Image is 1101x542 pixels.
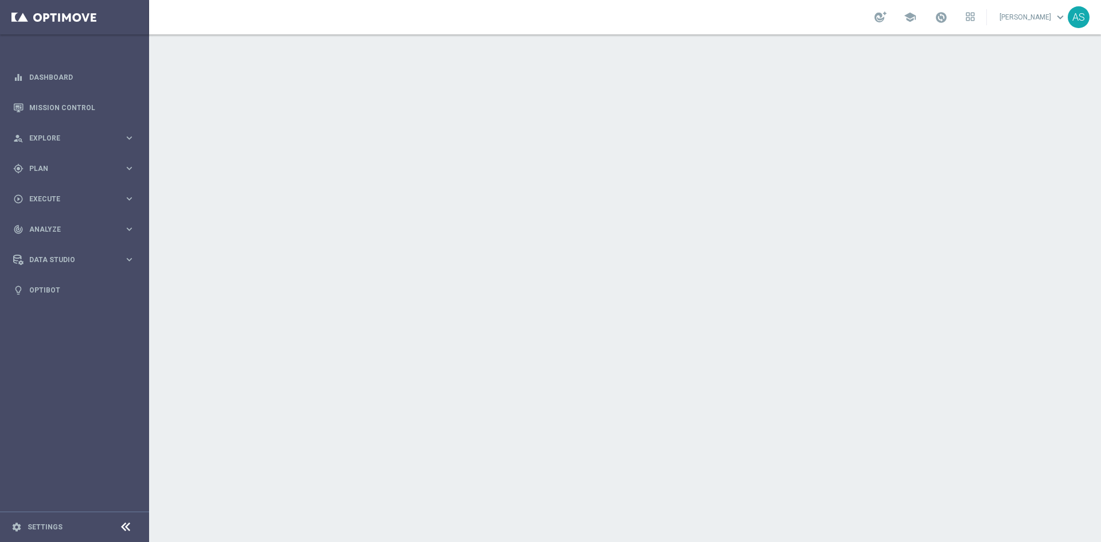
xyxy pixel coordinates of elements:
[13,255,135,264] button: Data Studio keyboard_arrow_right
[13,163,124,174] div: Plan
[29,226,124,233] span: Analyze
[13,133,24,143] i: person_search
[13,72,24,83] i: equalizer
[1068,6,1090,28] div: AS
[29,62,135,92] a: Dashboard
[1054,11,1067,24] span: keyboard_arrow_down
[29,135,124,142] span: Explore
[904,11,916,24] span: school
[29,165,124,172] span: Plan
[13,275,135,305] div: Optibot
[13,133,124,143] div: Explore
[29,275,135,305] a: Optibot
[13,194,135,204] button: play_circle_outline Execute keyboard_arrow_right
[13,224,124,235] div: Analyze
[124,254,135,265] i: keyboard_arrow_right
[13,194,24,204] i: play_circle_outline
[13,194,124,204] div: Execute
[13,103,135,112] button: Mission Control
[13,285,24,295] i: lightbulb
[124,132,135,143] i: keyboard_arrow_right
[28,524,63,531] a: Settings
[13,255,124,265] div: Data Studio
[29,196,124,202] span: Execute
[13,286,135,295] button: lightbulb Optibot
[13,62,135,92] div: Dashboard
[13,163,24,174] i: gps_fixed
[29,92,135,123] a: Mission Control
[13,224,24,235] i: track_changes
[29,256,124,263] span: Data Studio
[124,193,135,204] i: keyboard_arrow_right
[13,225,135,234] button: track_changes Analyze keyboard_arrow_right
[13,73,135,82] button: equalizer Dashboard
[124,224,135,235] i: keyboard_arrow_right
[13,134,135,143] button: person_search Explore keyboard_arrow_right
[13,92,135,123] div: Mission Control
[124,163,135,174] i: keyboard_arrow_right
[13,164,135,173] button: gps_fixed Plan keyboard_arrow_right
[11,522,22,532] i: settings
[998,9,1068,26] a: [PERSON_NAME]keyboard_arrow_down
